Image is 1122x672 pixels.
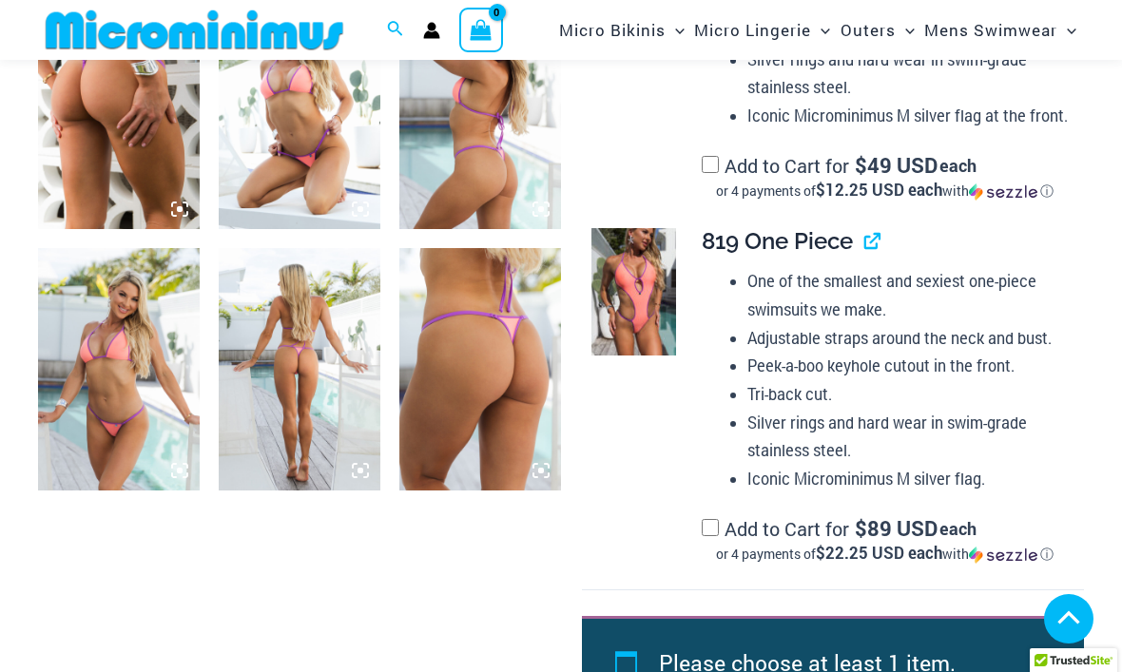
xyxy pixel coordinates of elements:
img: MM SHOP LOGO FLAT [38,9,351,51]
span: Micro Lingerie [694,6,811,54]
span: Micro Bikinis [559,6,666,54]
span: Menu Toggle [1057,6,1076,54]
input: Add to Cart for$89 USD eachor 4 payments of$22.25 USD eachwithSezzle Click to learn more about Se... [702,519,719,536]
img: Wild Card Neon Bliss 819 One Piece 04 [591,228,676,355]
span: Menu Toggle [811,6,830,54]
span: $ [855,151,867,179]
img: Wild Card Neon Bliss 312 Top 449 Thong 03 [219,248,380,490]
span: 89 USD [855,519,938,538]
label: Add to Cart for [702,516,1069,564]
img: Wild Card Neon Bliss 449 Thong 02 [399,248,561,490]
div: or 4 payments of$12.25 USD eachwithSezzle Click to learn more about Sezzle [702,182,1069,201]
li: Iconic Microminimus M silver flag at the front. [747,102,1069,130]
li: Silver rings and hard wear in swim-grade stainless steel. [747,46,1069,102]
li: Iconic Microminimus M silver flag. [747,465,1069,493]
div: or 4 payments of with [702,545,1069,564]
a: Micro LingerieMenu ToggleMenu Toggle [689,6,835,54]
span: $ [855,514,867,542]
a: OutersMenu ToggleMenu Toggle [836,6,919,54]
span: Menu Toggle [666,6,685,54]
img: Sezzle [969,547,1037,564]
span: $22.25 USD each [816,542,942,564]
label: Add to Cart for [702,153,1069,201]
span: Outers [841,6,896,54]
nav: Site Navigation [551,3,1084,57]
li: Peek-a-boo keyhole cutout in the front. [747,352,1069,380]
a: Micro BikinisMenu ToggleMenu Toggle [554,6,689,54]
input: Add to Cart for$49 USD eachor 4 payments of$12.25 USD eachwithSezzle Click to learn more about Se... [702,156,719,173]
a: View Shopping Cart, empty [459,8,503,51]
span: 49 USD [855,156,938,175]
li: One of the smallest and sexiest one-piece swimsuits we make. [747,267,1069,323]
a: Search icon link [387,18,404,43]
span: each [939,519,977,538]
span: 819 One Piece [702,227,853,255]
span: $12.25 USD each [816,179,942,201]
a: Mens SwimwearMenu ToggleMenu Toggle [919,6,1081,54]
li: Adjustable straps around the neck and bust. [747,324,1069,353]
img: Sezzle [969,183,1037,201]
li: Silver rings and hard wear in swim-grade stainless steel. [747,409,1069,465]
span: each [939,156,977,175]
span: Menu Toggle [896,6,915,54]
div: or 4 payments of with [702,182,1069,201]
div: or 4 payments of$22.25 USD eachwithSezzle Click to learn more about Sezzle [702,545,1069,564]
span: Mens Swimwear [924,6,1057,54]
li: Tri-back cut. [747,380,1069,409]
a: Account icon link [423,22,440,39]
img: Wild Card Neon Bliss 312 Top 449 Thong 01 [38,248,200,490]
